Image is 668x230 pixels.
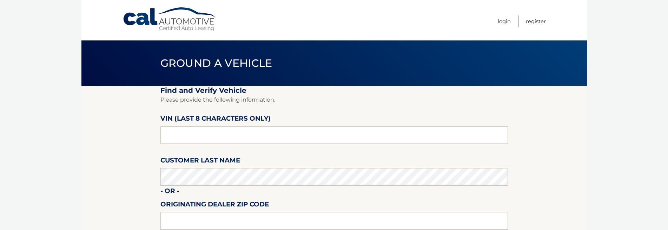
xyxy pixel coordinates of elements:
[160,199,269,212] label: Originating Dealer Zip Code
[160,95,508,105] p: Please provide the following information.
[526,15,546,27] a: Register
[498,15,511,27] a: Login
[160,113,271,126] label: VIN (last 8 characters only)
[123,7,217,32] a: Cal Automotive
[160,86,508,95] h2: Find and Verify Vehicle
[160,155,240,168] label: Customer Last Name
[160,186,179,199] label: - or -
[160,57,272,70] span: Ground a Vehicle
